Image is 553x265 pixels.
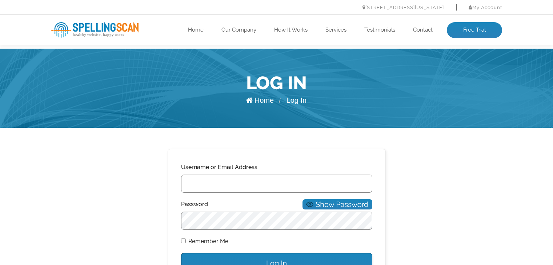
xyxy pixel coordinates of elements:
[279,98,280,104] span: /
[181,162,372,172] label: Username or Email Address
[181,236,228,246] label: Remember Me
[286,96,307,104] span: Log In
[181,199,301,209] label: Password
[181,238,186,243] input: Remember Me
[302,199,372,209] button: Show Password
[51,70,502,96] h1: Log In
[316,201,368,208] span: Show Password
[246,96,274,104] a: Home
